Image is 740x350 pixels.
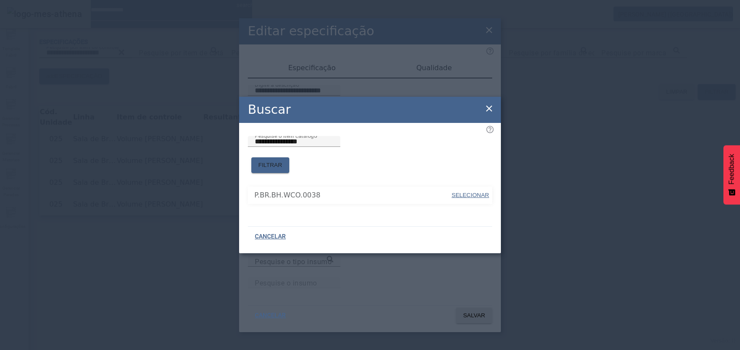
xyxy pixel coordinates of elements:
[452,192,489,198] span: SELECIONAR
[723,145,740,204] button: Feedback - Mostrar pesquisa
[248,229,293,245] button: CANCELAR
[248,100,291,119] h2: Buscar
[728,154,736,184] span: Feedback
[254,190,451,200] span: P.BR.BH.WCO.0038
[255,133,317,139] mat-label: Pesquise o item catálogo
[255,232,286,241] span: CANCELAR
[255,311,286,320] span: CANCELAR
[251,157,289,173] button: FILTRAR
[463,311,485,320] span: SALVAR
[258,161,282,170] span: FILTRAR
[456,308,492,323] button: SALVAR
[451,187,490,203] button: SELECIONAR
[248,308,293,323] button: CANCELAR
